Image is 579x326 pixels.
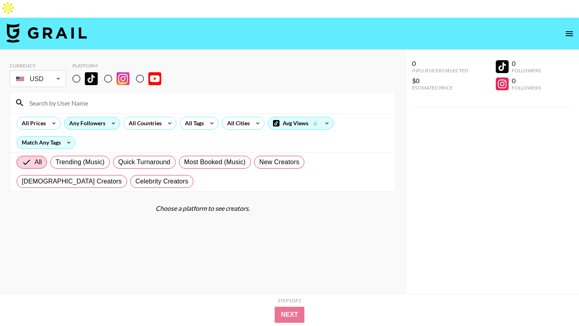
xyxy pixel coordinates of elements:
[6,23,87,43] img: Grail Talent
[275,307,305,323] button: Next
[85,72,98,85] img: TikTok
[412,67,468,73] div: Influencers Selected
[148,72,161,85] img: YouTube
[512,67,541,73] div: Followers
[539,286,569,316] iframe: Drift Widget Chat Controller
[17,117,47,129] div: All Prices
[64,117,107,129] div: Any Followers
[124,117,163,129] div: All Countries
[11,72,64,86] div: USD
[10,63,66,69] div: Currency
[268,117,333,129] div: Avg Views
[180,117,205,129] div: All Tags
[512,59,541,67] div: 0
[25,96,390,109] input: Search by User Name
[72,63,168,69] div: Platform
[118,157,170,167] span: Quick Turnaround
[17,137,75,149] div: Match Any Tags
[136,177,189,186] span: Celebrity Creators
[412,59,468,67] div: 0
[412,77,468,85] div: $0
[117,72,129,85] img: Instagram
[55,157,105,167] span: Trending (Music)
[222,117,251,129] div: All Cities
[10,204,396,212] div: Choose a platform to see creators.
[35,157,42,167] span: All
[22,177,122,186] span: [DEMOGRAPHIC_DATA] Creators
[412,85,468,91] div: Estimated Price
[184,157,246,167] span: Most Booked (Music)
[561,26,577,42] button: open drawer
[512,85,541,91] div: Followers
[512,77,541,85] div: 0
[278,297,301,304] div: Step 1 of 2
[259,157,300,167] span: New Creators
